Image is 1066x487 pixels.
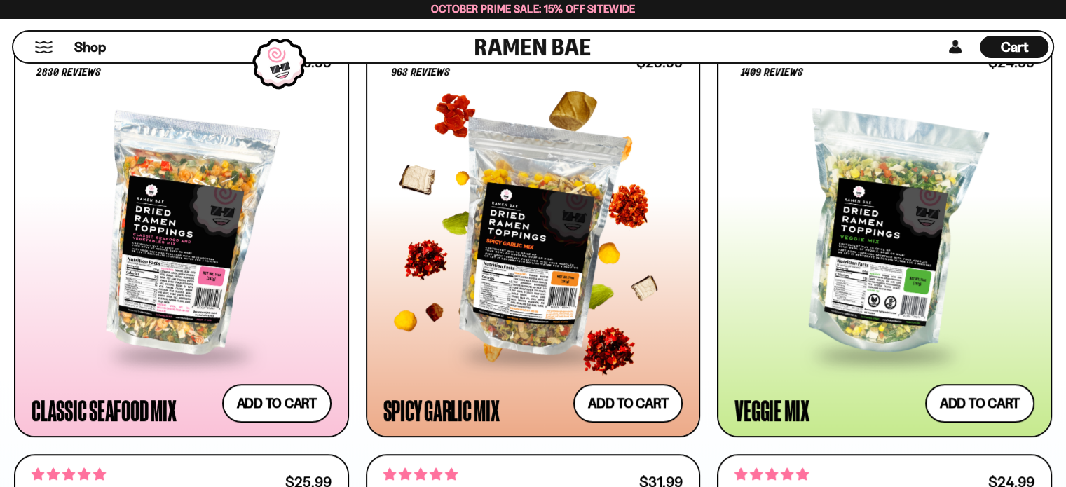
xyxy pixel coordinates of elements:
[32,397,176,423] div: Classic Seafood Mix
[34,41,53,53] button: Mobile Menu Trigger
[383,465,458,483] span: 4.83 stars
[734,397,809,423] div: Veggie Mix
[1001,39,1028,55] span: Cart
[14,34,349,437] a: 4.68 stars 2830 reviews $26.99 Classic Seafood Mix Add to cart
[383,397,500,423] div: Spicy Garlic Mix
[431,2,636,15] span: October Prime Sale: 15% off Sitewide
[32,465,106,483] span: 4.76 stars
[734,465,809,483] span: 4.82 stars
[980,32,1048,62] div: Cart
[366,34,701,437] a: 4.75 stars 963 reviews $25.99 Spicy Garlic Mix Add to cart
[74,38,106,57] span: Shop
[222,384,332,423] button: Add to cart
[573,384,683,423] button: Add to cart
[74,36,106,58] a: Shop
[717,34,1052,437] a: 4.76 stars 1409 reviews $24.99 Veggie Mix Add to cart
[925,384,1034,423] button: Add to cart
